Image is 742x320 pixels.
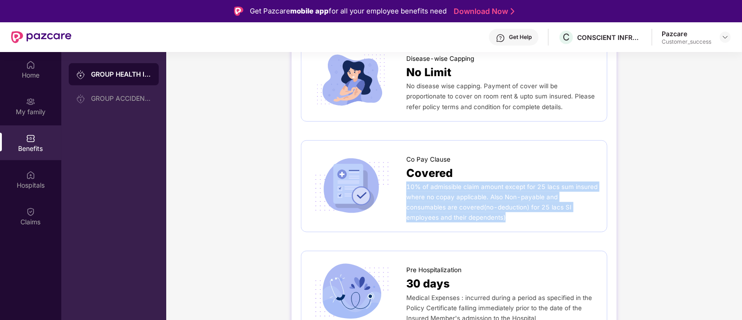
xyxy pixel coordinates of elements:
[26,60,35,70] img: svg+xml;base64,PHN2ZyBpZD0iSG9tZSIgeG1sbnM9Imh0dHA6Ly93d3cudzMub3JnLzIwMDAvc3ZnIiB3aWR0aD0iMjAiIG...
[290,7,329,15] strong: mobile app
[406,183,598,221] span: 10% of admissible claim amount except for 25 lacs sum insured where no copay applicable. Also Non...
[91,70,151,79] div: GROUP HEALTH INSURANCE
[406,64,451,81] span: No Limit
[91,95,151,102] div: GROUP ACCIDENTAL INSURANCE
[454,7,512,16] a: Download Now
[563,32,570,43] span: C
[406,54,474,64] span: Disease-wise Capping
[496,33,505,43] img: svg+xml;base64,PHN2ZyBpZD0iSGVscC0zMngzMiIgeG1sbnM9Imh0dHA6Ly93d3cudzMub3JnLzIwMDAvc3ZnIiB3aWR0aD...
[311,52,392,109] img: icon
[26,207,35,216] img: svg+xml;base64,PHN2ZyBpZD0iQ2xhaW0iIHhtbG5zPSJodHRwOi8vd3d3LnczLm9yZy8yMDAwL3N2ZyIgd2lkdGg9IjIwIi...
[509,33,532,41] div: Get Help
[662,29,711,38] div: Pazcare
[234,7,243,16] img: Logo
[722,33,729,41] img: svg+xml;base64,PHN2ZyBpZD0iRHJvcGRvd24tMzJ4MzIiIHhtbG5zPSJodHRwOi8vd3d3LnczLm9yZy8yMDAwL3N2ZyIgd2...
[577,33,642,42] div: CONSCIENT INFRASTRUCTURE PVT LTD
[406,82,595,110] span: No disease wise capping. Payment of cover will be proportionate to cover on room rent & upto sum ...
[26,134,35,143] img: svg+xml;base64,PHN2ZyBpZD0iQmVuZWZpdHMiIHhtbG5zPSJodHRwOi8vd3d3LnczLm9yZy8yMDAwL3N2ZyIgd2lkdGg9Ij...
[406,164,453,182] span: Covered
[311,158,392,215] img: icon
[76,70,85,79] img: svg+xml;base64,PHN2ZyB3aWR0aD0iMjAiIGhlaWdodD0iMjAiIHZpZXdCb3g9IjAgMCAyMCAyMCIgZmlsbD0ibm9uZSIgeG...
[26,170,35,180] img: svg+xml;base64,PHN2ZyBpZD0iSG9zcGl0YWxzIiB4bWxucz0iaHR0cDovL3d3dy53My5vcmcvMjAwMC9zdmciIHdpZHRoPS...
[26,97,35,106] img: svg+xml;base64,PHN2ZyB3aWR0aD0iMjAiIGhlaWdodD0iMjAiIHZpZXdCb3g9IjAgMCAyMCAyMCIgZmlsbD0ibm9uZSIgeG...
[76,94,85,104] img: svg+xml;base64,PHN2ZyB3aWR0aD0iMjAiIGhlaWdodD0iMjAiIHZpZXdCb3g9IjAgMCAyMCAyMCIgZmlsbD0ibm9uZSIgeG...
[250,6,447,17] div: Get Pazcare for all your employee benefits need
[311,263,392,320] img: icon
[511,7,514,16] img: Stroke
[406,265,462,275] span: Pre Hospitalization
[662,38,711,46] div: Customer_success
[406,155,450,164] span: Co Pay Clause
[11,31,72,43] img: New Pazcare Logo
[406,275,450,292] span: 30 days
